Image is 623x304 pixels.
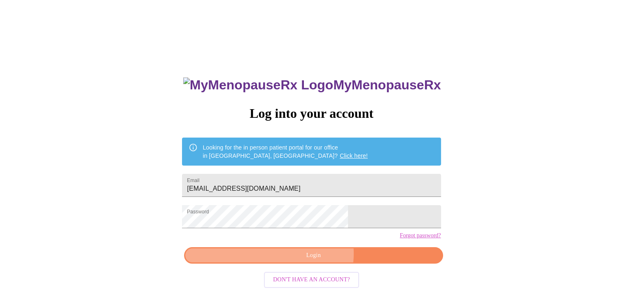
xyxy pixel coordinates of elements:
[182,106,441,121] h3: Log into your account
[203,140,368,163] div: Looking for the in person patient portal for our office in [GEOGRAPHIC_DATA], [GEOGRAPHIC_DATA]?
[183,77,333,93] img: MyMenopauseRx Logo
[273,275,350,285] span: Don't have an account?
[262,276,361,283] a: Don't have an account?
[340,152,368,159] a: Click here!
[183,77,441,93] h3: MyMenopauseRx
[264,272,359,288] button: Don't have an account?
[184,247,443,264] button: Login
[400,232,441,239] a: Forgot password?
[194,250,433,261] span: Login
